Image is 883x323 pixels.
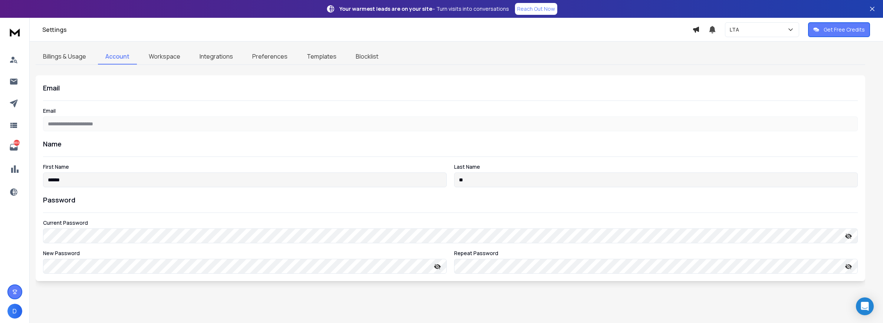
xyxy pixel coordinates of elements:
[43,139,858,149] h1: Name
[808,22,870,37] button: Get Free Credits
[348,49,386,65] a: Blocklist
[43,164,447,169] label: First Name
[6,140,21,155] a: 855
[339,5,432,12] strong: Your warmest leads are on your site
[43,195,75,205] h1: Password
[14,140,20,146] p: 855
[43,83,858,93] h1: Email
[7,304,22,319] button: D
[454,164,858,169] label: Last Name
[454,251,858,256] label: Repeat Password
[7,25,22,39] img: logo
[730,26,742,33] p: LTA
[245,49,295,65] a: Preferences
[515,3,557,15] a: Reach Out Now
[98,49,137,65] a: Account
[141,49,188,65] a: Workspace
[517,5,555,13] p: Reach Out Now
[43,251,447,256] label: New Password
[339,5,509,13] p: – Turn visits into conversations
[192,49,240,65] a: Integrations
[43,108,858,113] label: Email
[42,25,692,34] h1: Settings
[299,49,344,65] a: Templates
[824,26,865,33] p: Get Free Credits
[856,297,874,315] div: Open Intercom Messenger
[36,49,93,65] a: Billings & Usage
[43,220,858,225] label: Current Password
